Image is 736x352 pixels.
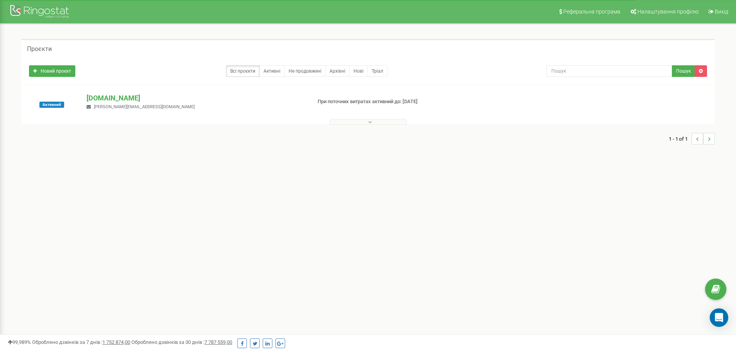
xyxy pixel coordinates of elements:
[39,102,64,108] span: Активний
[87,93,305,103] p: [DOMAIN_NAME]
[27,46,52,53] h5: Проєкти
[710,308,728,327] div: Open Intercom Messenger
[259,65,285,77] a: Активні
[367,65,388,77] a: Тріал
[131,339,232,345] span: Оброблено дзвінків за 30 днів :
[32,339,130,345] span: Оброблено дзвінків за 7 днів :
[102,339,130,345] u: 1 752 874,00
[349,65,368,77] a: Нові
[8,339,31,345] span: 99,989%
[29,65,75,77] a: Новий проєкт
[284,65,326,77] a: Не продовжені
[546,65,672,77] input: Пошук
[637,9,699,15] span: Налаштування профілю
[563,9,620,15] span: Реферальна програма
[669,125,715,152] nav: ...
[226,65,260,77] a: Всі проєкти
[204,339,232,345] u: 7 787 559,00
[325,65,350,77] a: Архівні
[672,65,695,77] button: Пошук
[94,104,195,109] span: [PERSON_NAME][EMAIL_ADDRESS][DOMAIN_NAME]
[669,133,692,145] span: 1 - 1 of 1
[318,98,478,105] p: При поточних витратах активний до: [DATE]
[715,9,728,15] span: Вихід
